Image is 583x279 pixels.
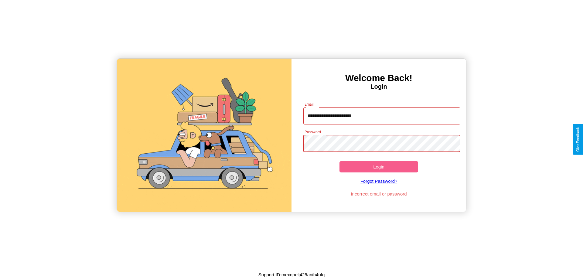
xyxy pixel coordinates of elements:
[300,172,458,190] a: Forgot Password?
[300,190,458,198] p: Incorrect email or password
[117,59,291,212] img: gif
[305,129,321,134] label: Password
[258,270,325,279] p: Support ID: mexqoelj425anih4ufq
[291,73,466,83] h3: Welcome Back!
[291,83,466,90] h4: Login
[339,161,418,172] button: Login
[305,102,314,107] label: Email
[576,127,580,152] div: Give Feedback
